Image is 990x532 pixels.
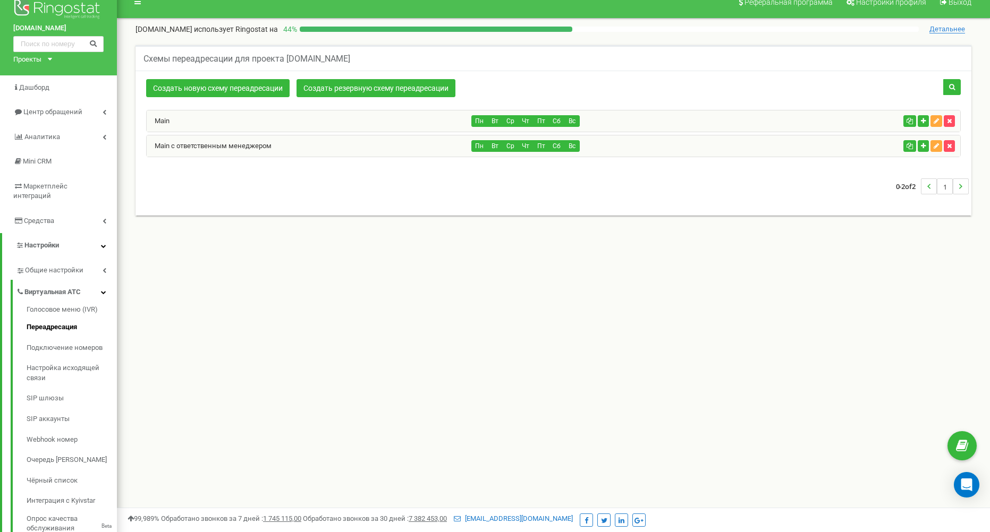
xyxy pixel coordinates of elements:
[27,388,117,409] a: SIP шлюзы
[27,338,117,358] a: Подключение номеров
[303,514,447,522] span: Обработано звонков за 30 дней :
[564,115,580,127] button: Вс
[13,36,104,52] input: Поиск по номеру
[533,115,549,127] button: Пт
[13,23,104,33] a: [DOMAIN_NAME]
[471,140,487,152] button: Пн
[454,514,573,522] a: [EMAIL_ADDRESS][DOMAIN_NAME]
[502,115,518,127] button: Ср
[16,258,117,280] a: Общие настройки
[929,25,965,33] span: Детальнее
[896,178,921,194] span: 0-2 2
[518,115,534,127] button: Чт
[263,514,301,522] u: 1 745 115,00
[24,287,81,297] span: Виртуальная АТС
[194,25,278,33] span: использует Ringostat на
[23,157,52,165] span: Mini CRM
[27,491,117,511] a: Интеграция с Kyivstar
[23,108,82,116] span: Центр обращений
[27,409,117,430] a: SIP аккаунты
[548,140,564,152] button: Сб
[25,265,83,276] span: Общие настройки
[297,79,455,97] a: Создать резервную схему переадресации
[27,450,117,470] a: Очередь [PERSON_NAME]
[471,115,487,127] button: Пн
[27,430,117,450] a: Webhook номер
[161,514,301,522] span: Обработано звонков за 7 дней :
[905,182,912,191] span: of
[518,140,534,152] button: Чт
[27,470,117,491] a: Чёрный список
[502,140,518,152] button: Ср
[896,168,969,205] nav: ...
[13,182,67,200] span: Маркетплейс интеграций
[27,305,117,318] a: Голосовое меню (IVR)
[954,472,979,497] div: Open Intercom Messenger
[24,241,59,249] span: Настройки
[487,115,503,127] button: Вт
[943,79,961,95] button: Поиск схемы переадресации
[27,358,117,388] a: Настройка исходящей связи
[487,140,503,152] button: Вт
[409,514,447,522] u: 7 382 453,00
[564,140,580,152] button: Вс
[128,514,159,522] span: 99,989%
[146,79,290,97] a: Создать новую схему переадресации
[147,142,272,150] a: Main с ответственным менеджером
[24,217,54,225] span: Средства
[533,140,549,152] button: Пт
[19,83,49,91] span: Дашборд
[147,117,170,125] a: Main
[136,24,278,35] p: [DOMAIN_NAME]
[13,55,41,65] div: Проекты
[2,233,117,258] a: Настройки
[278,24,300,35] p: 44 %
[937,178,953,194] li: 1
[16,280,117,302] a: Виртуальная АТС
[548,115,564,127] button: Сб
[24,133,60,141] span: Аналитика
[27,317,117,338] a: Переадресация
[143,54,350,64] h5: Схемы переадресации для проекта [DOMAIN_NAME]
